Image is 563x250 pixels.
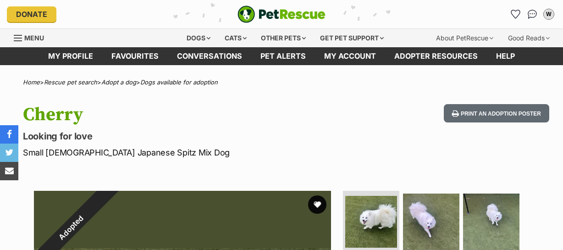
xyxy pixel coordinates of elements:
a: Favourites [102,47,168,65]
img: logo-e224e6f780fb5917bec1dbf3a21bbac754714ae5b6737aabdf751b685950b380.svg [237,6,326,23]
a: Favourites [508,7,523,22]
a: Donate [7,6,56,22]
img: chat-41dd97257d64d25036548639549fe6c8038ab92f7586957e7f3b1b290dea8141.svg [528,10,537,19]
p: Small [DEMOGRAPHIC_DATA] Japanese Spitz Mix Dog [23,146,344,159]
div: Other pets [254,29,312,47]
a: Adopt a dog [101,78,136,86]
a: My account [315,47,385,65]
span: Menu [24,34,44,42]
div: W [544,10,553,19]
a: Menu [14,29,50,45]
div: Cats [218,29,253,47]
a: My profile [39,47,102,65]
a: Dogs available for adoption [140,78,218,86]
a: Home [23,78,40,86]
a: Conversations [525,7,540,22]
img: Photo of Cherry [345,196,397,248]
img: Photo of Cherry [403,194,459,250]
a: Pet alerts [251,47,315,65]
button: favourite [308,195,326,214]
a: PetRescue [237,6,326,23]
div: Get pet support [314,29,390,47]
ul: Account quick links [508,7,556,22]
a: Adopter resources [385,47,487,65]
a: Help [487,47,524,65]
div: Good Reads [502,29,556,47]
a: conversations [168,47,251,65]
div: Dogs [180,29,217,47]
a: Rescue pet search [44,78,97,86]
p: Looking for love [23,130,344,143]
h1: Cherry [23,104,344,125]
button: My account [541,7,556,22]
button: Print an adoption poster [444,104,549,123]
img: Photo of Cherry [463,194,519,250]
div: About PetRescue [430,29,500,47]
